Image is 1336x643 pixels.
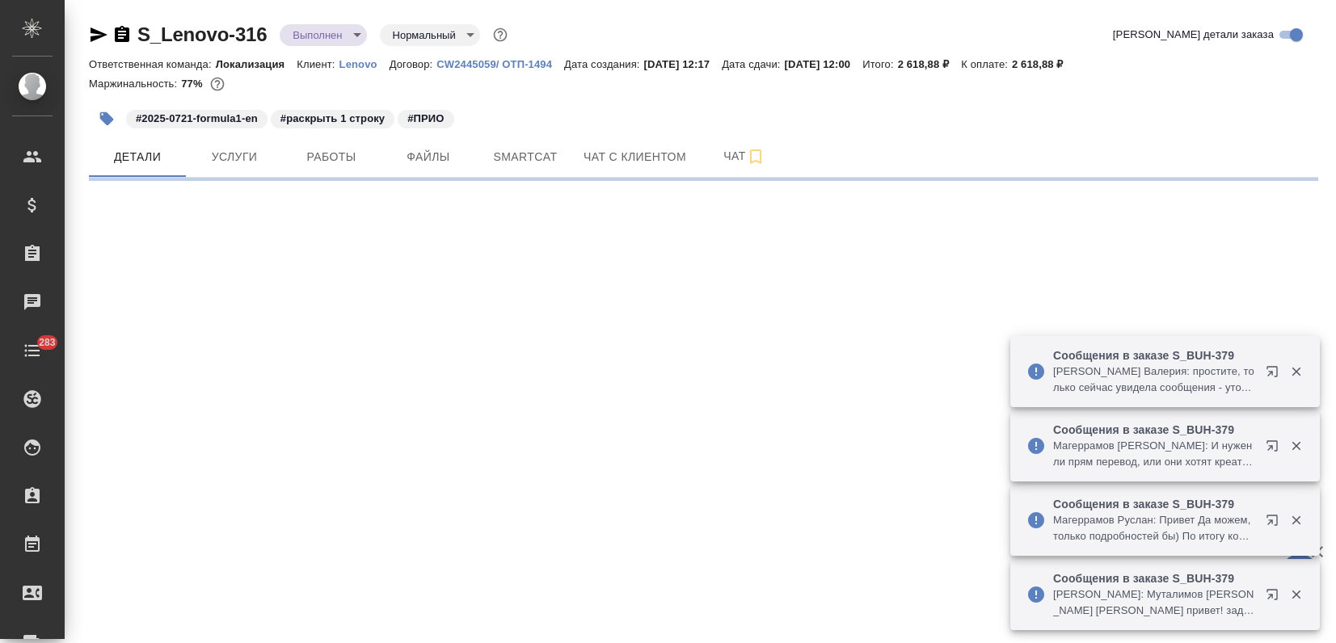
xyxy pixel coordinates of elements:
[390,147,467,167] span: Файлы
[396,111,455,124] span: ПРИО
[89,101,124,137] button: Добавить тэг
[339,58,390,70] p: Lenovo
[89,78,181,90] p: Маржинальность:
[436,58,564,70] p: CW2445059/ ОТП-1494
[1256,578,1295,617] button: Открыть в новой вкладке
[706,146,783,166] span: Чат
[1053,570,1255,586] p: Сообщения в заказе S_BUH-379
[196,147,273,167] span: Услуги
[490,24,511,45] button: Доп статусы указывают на важность/срочность заказа
[898,58,962,70] p: 2 618,88 ₽
[1279,439,1313,453] button: Закрыть
[4,330,61,371] a: 283
[112,25,132,44] button: Скопировать ссылку
[785,58,863,70] p: [DATE] 12:00
[1053,496,1255,512] p: Сообщения в заказе S_BUH-379
[584,147,686,167] span: Чат с клиентом
[1053,347,1255,364] p: Сообщения в заказе S_BUH-379
[136,111,258,127] p: #2025-0721-formula1-en
[564,58,643,70] p: Дата создания:
[407,111,444,127] p: #ПРИО
[124,111,269,124] span: 2025-0721-formula1-en
[1053,364,1255,396] p: [PERSON_NAME] Валерия: простите, только сейчас увидела сообщения - уточняю)
[216,58,297,70] p: Локализация
[1053,422,1255,438] p: Сообщения в заказе S_BUH-379
[1053,586,1255,619] p: [PERSON_NAME]: Муталимов [PERSON_NAME] [PERSON_NAME] привет! задача на лояльность - можем предлож...
[487,147,564,167] span: Smartcat
[280,111,385,127] p: #раскрыть 1 строку
[436,57,564,70] a: CW2445059/ ОТП-1494
[207,74,228,95] button: 504.54 RUB;
[1012,58,1076,70] p: 2 618,88 ₽
[1256,504,1295,543] button: Открыть в новой вкладке
[288,28,347,42] button: Выполнен
[293,147,370,167] span: Работы
[644,58,723,70] p: [DATE] 12:17
[1279,513,1313,527] button: Закрыть
[746,147,765,166] svg: Подписаться
[297,58,339,70] p: Клиент:
[1279,587,1313,602] button: Закрыть
[29,334,65,351] span: 283
[89,58,216,70] p: Ответственная команда:
[1256,355,1295,394] button: Открыть в новой вкладке
[269,111,396,124] span: раскрыть 1 строку
[961,58,1012,70] p: К оплате:
[862,58,897,70] p: Итого:
[722,58,784,70] p: Дата сдачи:
[99,147,176,167] span: Детали
[181,78,206,90] p: 77%
[339,57,390,70] a: Lenovo
[380,24,480,46] div: Выполнен
[1053,512,1255,544] p: Магеррамов Руслан: Привет Да можем, только подробностей бы) По итогу комментировать их уже предст...
[137,23,267,45] a: S_Lenovo-316
[1053,438,1255,470] p: Магеррамов [PERSON_NAME]: И нужен ли прям перевод, или они хотят креатив? Потому что такой текст,...
[1256,430,1295,469] button: Открыть в новой вкладке
[388,28,461,42] button: Нормальный
[280,24,366,46] div: Выполнен
[1113,27,1274,43] span: [PERSON_NAME] детали заказа
[89,25,108,44] button: Скопировать ссылку для ЯМессенджера
[390,58,437,70] p: Договор:
[1279,364,1313,379] button: Закрыть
